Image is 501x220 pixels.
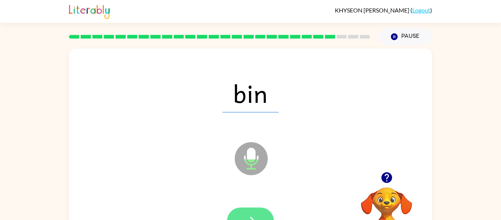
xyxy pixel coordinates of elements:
[222,74,279,112] span: bin
[412,7,430,14] a: Logout
[335,7,432,14] div: ( )
[69,3,110,19] img: Literably
[335,7,410,14] span: KHYSEON [PERSON_NAME]
[379,28,432,45] button: Pause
